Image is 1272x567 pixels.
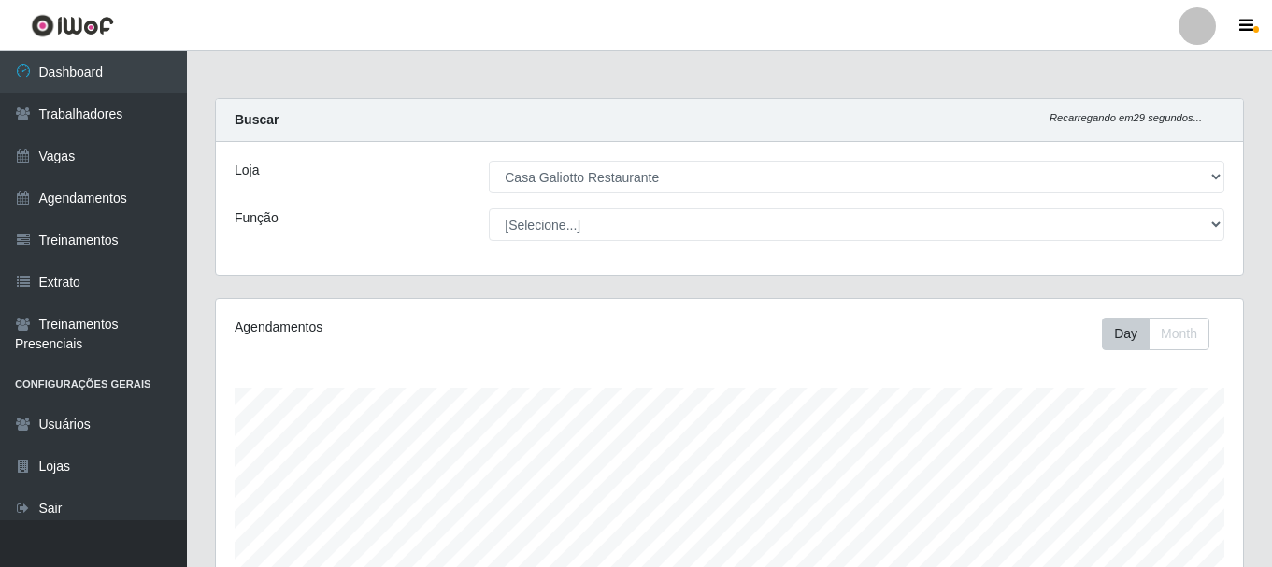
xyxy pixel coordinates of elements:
[1149,318,1209,350] button: Month
[1102,318,1209,350] div: First group
[1050,112,1202,123] i: Recarregando em 29 segundos...
[1102,318,1150,350] button: Day
[31,14,114,37] img: CoreUI Logo
[235,208,279,228] label: Função
[235,161,259,180] label: Loja
[235,112,279,127] strong: Buscar
[235,318,631,337] div: Agendamentos
[1102,318,1224,350] div: Toolbar with button groups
